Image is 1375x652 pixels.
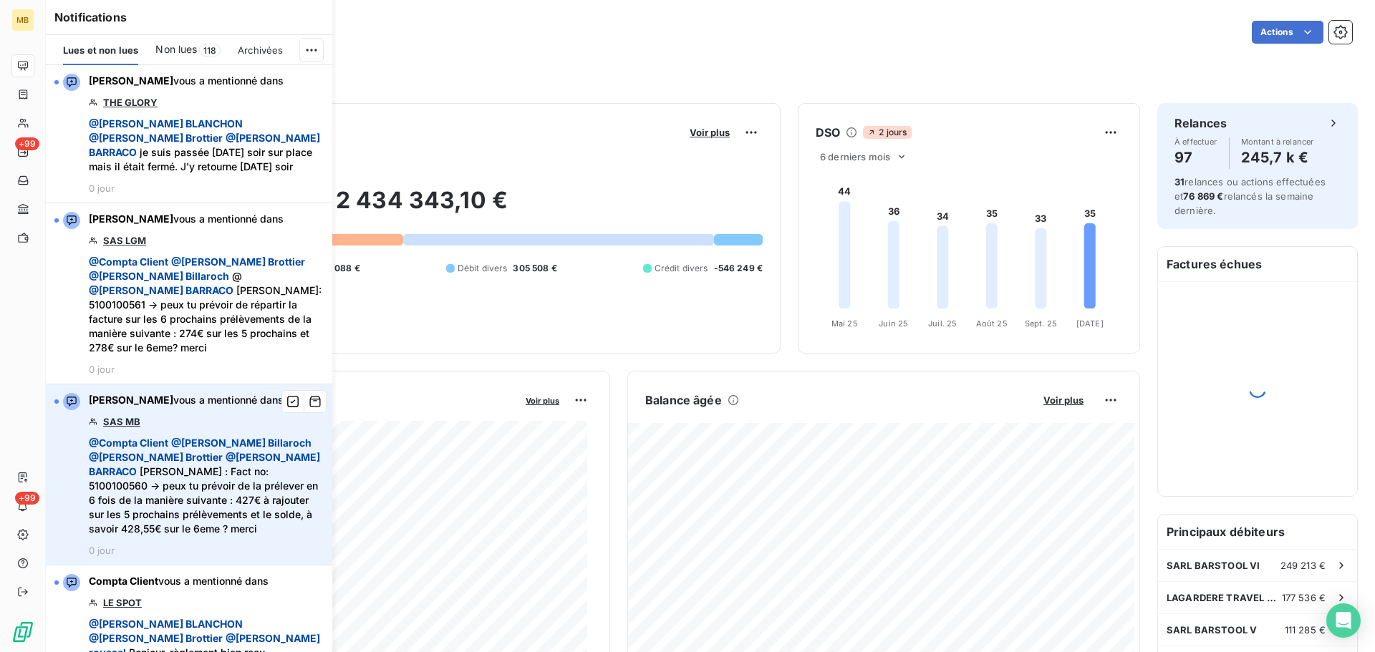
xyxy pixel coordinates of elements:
[89,364,115,375] span: 0 jour
[928,318,957,329] tspan: Juil. 25
[1174,176,1185,188] span: 31
[89,545,115,556] span: 0 jour
[1241,137,1314,146] span: Montant à relancer
[89,575,158,587] span: Compta Client
[1167,592,1282,603] span: LAGARDERE TRAVEL RETAIL [GEOGRAPHIC_DATA]
[46,65,332,203] button: [PERSON_NAME]vous a mentionné dansTHE GLORY @[PERSON_NAME] BLANCHON @[PERSON_NAME] Brottier @[PER...
[15,137,39,150] span: +99
[655,262,708,275] span: Crédit divers
[89,117,243,130] span: @ [PERSON_NAME] BLANCHON
[714,262,763,275] span: -546 249 €
[15,492,39,505] span: +99
[46,384,332,565] button: [PERSON_NAME]vous a mentionné dansSAS MB @Compta Client @[PERSON_NAME] Billaroch @[PERSON_NAME] B...
[155,42,197,57] span: Non lues
[103,416,140,427] a: SAS MB
[89,74,284,88] span: vous a mentionné dans
[81,186,763,229] h2: 2 434 343,10 €
[89,255,324,355] span: @ [PERSON_NAME]: 5100100561 -> peux tu prévoir de répartir la facture sur les 6 prochains prélève...
[1174,137,1217,146] span: À effectuer
[63,44,138,56] span: Lues et non lues
[11,9,34,31] div: MB
[879,318,908,329] tspan: Juin 25
[89,256,168,268] span: @ Compta Client
[976,318,1008,329] tspan: Août 25
[816,124,840,141] h6: DSO
[89,436,324,536] span: [PERSON_NAME] : Fact no: 5100100560 -> peux tu prévoir de la prélever en 6 fois de la manière sui...
[89,393,284,407] span: vous a mentionné dans
[89,284,233,296] span: @ [PERSON_NAME] BARRACO
[103,597,142,608] a: LE SPOT
[89,132,223,144] span: @ [PERSON_NAME] Brottier
[103,97,158,108] a: THE GLORY
[690,127,730,138] span: Voir plus
[89,618,243,630] span: @ [PERSON_NAME] BLANCHON
[820,151,890,162] span: 6 derniers mois
[171,256,305,268] span: @ [PERSON_NAME] Brottier
[1326,603,1361,638] div: Open Intercom Messenger
[1158,247,1357,281] h6: Factures échues
[1285,624,1326,636] span: 111 285 €
[199,44,221,57] span: 118
[89,212,284,226] span: vous a mentionné dans
[1076,318,1104,329] tspan: [DATE]
[89,632,223,644] span: @ [PERSON_NAME] Brottier
[1174,146,1217,169] h4: 97
[309,262,360,275] span: 1 946 088 €
[1241,146,1314,169] h4: 245,7 k €
[831,318,858,329] tspan: Mai 25
[171,437,312,449] span: @ [PERSON_NAME] Billaroch
[1252,21,1323,44] button: Actions
[1280,560,1326,571] span: 249 213 €
[103,235,146,246] a: SAS LGM
[11,621,34,643] img: Logo LeanPay
[1174,115,1227,132] h6: Relances
[458,262,508,275] span: Débit divers
[1167,624,1257,636] span: SARL BARSTOOL V
[1043,394,1084,406] span: Voir plus
[645,391,722,409] h6: Balance âgée
[1025,318,1057,329] tspan: Sept. 25
[521,394,564,407] button: Voir plus
[89,394,173,406] span: [PERSON_NAME]
[89,270,229,282] span: @ [PERSON_NAME] Billaroch
[1158,515,1357,549] h6: Principaux débiteurs
[1183,190,1223,202] span: 76 869 €
[685,126,734,139] button: Voir plus
[89,117,324,174] span: je suis passée [DATE] soir sur place mais il était fermé. J'y retourne [DATE] soir
[89,451,223,463] span: @ [PERSON_NAME] Brottier
[513,262,556,275] span: 305 508 €
[1039,394,1088,407] button: Voir plus
[526,396,559,406] span: Voir plus
[89,183,115,194] span: 0 jour
[1167,560,1260,571] span: SARL BARSTOOL VI
[89,213,173,225] span: [PERSON_NAME]
[54,9,324,26] h6: Notifications
[1282,592,1326,603] span: 177 536 €
[238,44,283,56] span: Archivées
[46,203,332,384] button: [PERSON_NAME]vous a mentionné dansSAS LGM @Compta Client @[PERSON_NAME] Brottier @[PERSON_NAME] B...
[89,437,168,449] span: @ Compta Client
[89,574,269,588] span: vous a mentionné dans
[1174,176,1326,216] span: relances ou actions effectuées et relancés la semaine dernière.
[863,126,911,139] span: 2 jours
[89,74,173,87] span: [PERSON_NAME]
